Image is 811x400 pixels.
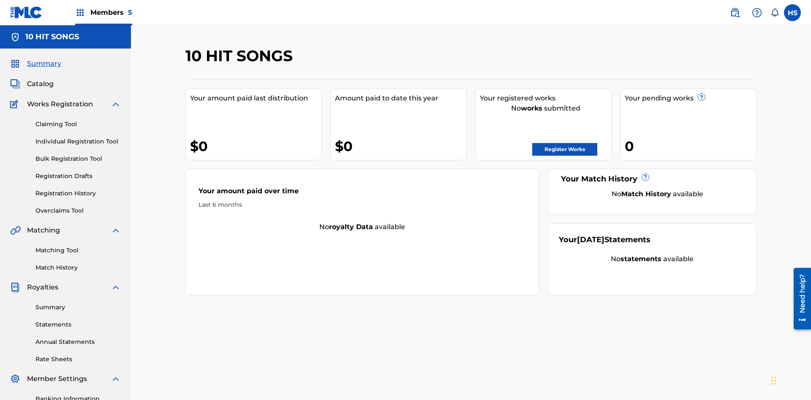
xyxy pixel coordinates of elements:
[111,374,121,384] img: expand
[35,263,121,272] a: Match History
[10,79,20,89] img: Catalog
[190,93,321,103] div: Your amount paid last distribution
[480,103,611,114] div: No submitted
[10,79,54,89] a: CatalogCatalog
[769,359,811,400] iframe: Chat Widget
[185,46,297,65] h2: 10 HIT SONGS
[35,246,121,255] a: Matching Tool
[35,189,121,198] a: Registration History
[35,172,121,181] a: Registration Drafts
[35,303,121,312] a: Summary
[25,32,79,42] h5: 10 HIT SONGS
[35,120,121,129] a: Claiming Tool
[559,234,650,246] div: Your Statements
[111,282,121,292] img: expand
[75,8,85,18] img: Top Rightsholders
[111,225,121,235] img: expand
[329,223,373,231] strong: royalty data
[27,79,54,89] span: Catalog
[27,59,61,69] span: Summary
[559,173,746,185] div: Your Match History
[27,374,87,384] span: Member Settings
[532,143,597,156] a: Register Works
[35,320,121,329] a: Statements
[642,174,649,181] span: ?
[625,137,756,156] div: 0
[35,154,121,163] a: Bulk Registration Tool
[10,59,61,69] a: SummarySummary
[698,94,705,100] span: ?
[35,355,121,364] a: Rate Sheets
[625,93,756,103] div: Your pending works
[730,8,740,18] img: search
[621,190,671,198] strong: Match History
[521,104,542,112] strong: works
[748,4,765,21] div: Help
[727,4,743,21] a: Public Search
[90,8,132,17] span: Members
[199,186,526,200] div: Your amount paid over time
[771,368,776,393] div: Drag
[620,255,661,263] strong: statements
[784,4,801,21] div: User Menu
[10,225,21,235] img: Matching
[10,99,21,109] img: Works Registration
[128,8,132,16] span: 5
[752,8,762,18] img: help
[27,225,60,235] span: Matching
[27,99,93,109] span: Works Registration
[770,8,779,17] div: Notifications
[335,137,466,156] div: $0
[569,189,746,199] div: No available
[480,93,611,103] div: Your registered works
[35,137,121,146] a: Individual Registration Tool
[35,338,121,346] a: Annual Statements
[10,282,20,292] img: Royalties
[111,99,121,109] img: expand
[335,93,466,103] div: Amount paid to date this year
[559,254,746,264] div: No available
[10,59,20,69] img: Summary
[10,374,20,384] img: Member Settings
[199,200,526,209] div: Last 6 months
[190,137,321,156] div: $0
[10,6,43,19] img: MLC Logo
[186,222,539,232] div: No available
[577,235,604,244] span: [DATE]
[35,206,121,215] a: Overclaims Tool
[27,282,58,292] span: Royalties
[787,265,811,334] iframe: Resource Center
[10,32,20,42] img: Accounts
